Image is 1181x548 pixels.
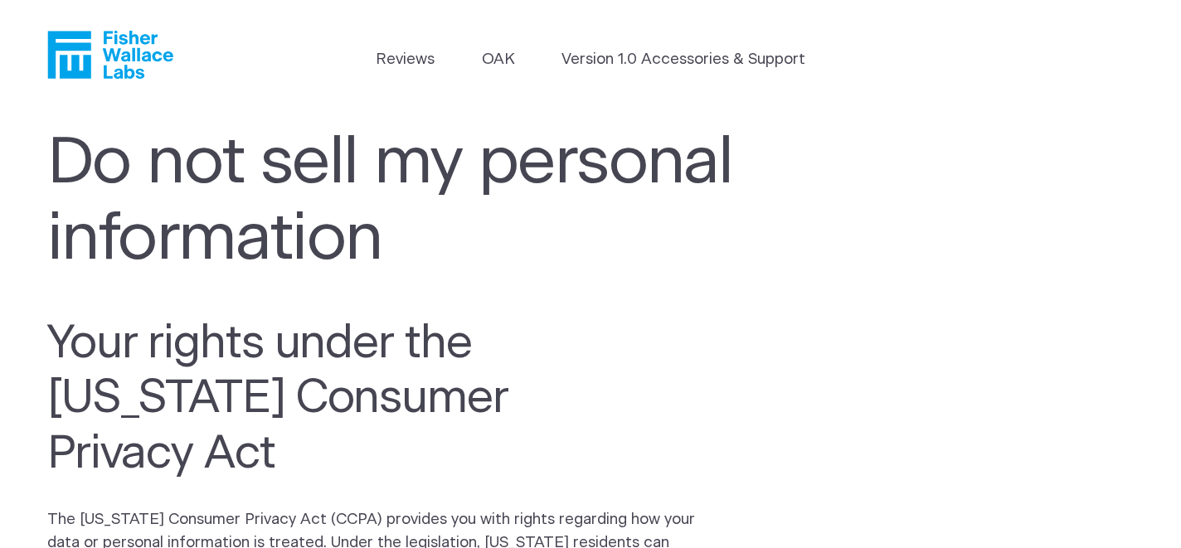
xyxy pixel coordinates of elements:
a: Reviews [376,48,435,71]
a: Fisher Wallace [47,31,173,79]
a: Version 1.0 Accessories & Support [561,48,805,71]
h1: Do not sell my personal information [47,125,737,278]
h2: Your rights under the [US_STATE] Consumer Privacy Act [47,316,661,482]
a: OAK [482,48,515,71]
